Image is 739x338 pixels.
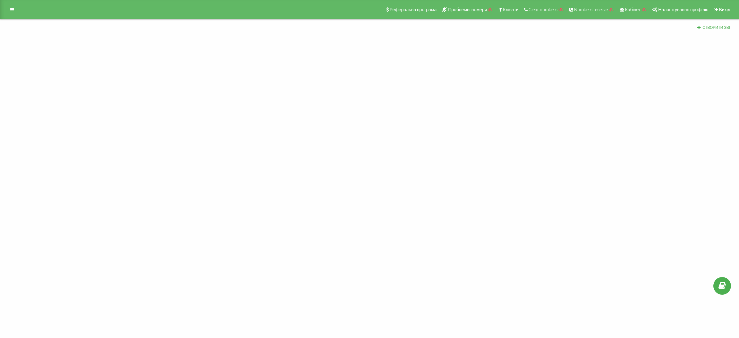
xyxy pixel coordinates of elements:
span: Проблемні номери [448,7,487,12]
button: Створити звіт [695,25,734,30]
span: Кабінет [625,7,641,12]
span: Вихід [719,7,730,12]
span: Реферальна програма [390,7,437,12]
span: Numbers reserve [574,7,608,12]
i: Створити звіт [697,25,701,29]
span: Налаштування профілю [658,7,708,12]
span: Клієнти [503,7,519,12]
span: Clear numbers [529,7,557,12]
